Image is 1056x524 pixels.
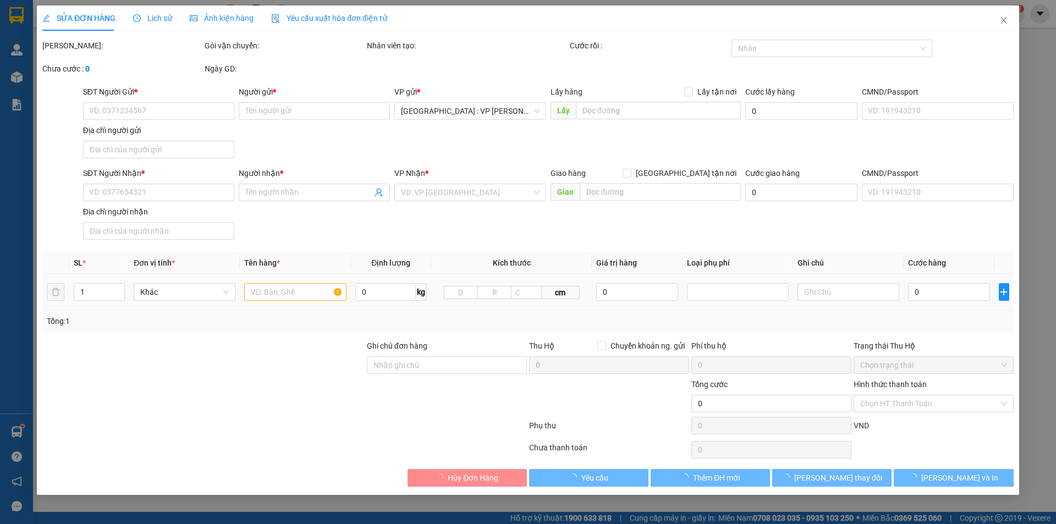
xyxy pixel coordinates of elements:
[798,283,899,301] input: Ghi Chú
[528,442,690,461] div: Chưa thanh toán
[371,258,410,267] span: Định lượng
[85,64,90,73] b: 0
[862,167,1013,179] div: CMND/Passport
[793,252,904,274] th: Ghi chú
[87,24,219,43] span: CÔNG TY TNHH CHUYỂN PHÁT NHANH BẢO AN
[988,5,1019,36] button: Close
[4,59,170,74] span: Mã đơn: VPHM1408250007
[745,102,857,120] input: Cước lấy hàng
[854,340,1014,352] div: Trạng thái Thu Hộ
[375,188,384,197] span: user-add
[529,341,554,350] span: Thu Hộ
[408,469,527,487] button: Hủy Đơn Hàng
[83,206,234,218] div: Địa chỉ người nhận
[78,5,222,20] strong: PHIẾU DÁN LÊN HÀNG
[47,315,408,327] div: Tổng: 1
[683,252,793,274] th: Loại phụ phí
[436,473,448,481] span: loading
[42,14,50,22] span: edit
[782,473,794,481] span: loading
[597,258,637,267] span: Giá trị hàng
[691,340,851,356] div: Phí thu hộ
[239,86,390,98] div: Người gửi
[854,380,927,389] label: Hình thức thanh toán
[862,86,1013,98] div: CMND/Passport
[74,258,82,267] span: SL
[133,14,141,22] span: clock-circle
[511,286,542,299] input: C
[493,258,531,267] span: Kích thước
[83,141,234,158] input: Địa chỉ của người gửi
[47,283,64,301] button: delete
[42,63,202,75] div: Chưa cước :
[133,14,172,23] span: Lịch sử
[42,40,202,52] div: [PERSON_NAME]:
[551,169,586,178] span: Giao hàng
[551,102,576,119] span: Lấy
[772,469,892,487] button: [PERSON_NAME] thay đổi
[367,40,568,52] div: Nhân viên tạo:
[909,258,947,267] span: Cước hàng
[631,167,741,179] span: [GEOGRAPHIC_DATA] tận nơi
[528,420,690,439] div: Phụ thu
[83,124,234,136] div: Địa chỉ người gửi
[30,24,58,33] strong: CSKH:
[542,286,579,299] span: cm
[83,222,234,240] input: Địa chỉ của người nhận
[245,283,346,301] input: VD: Bàn, Ghế
[681,473,693,481] span: loading
[551,183,580,201] span: Giao
[205,63,365,75] div: Ngày GD:
[651,469,770,487] button: Thêm ĐH mới
[448,472,498,484] span: Hủy Đơn Hàng
[894,469,1014,487] button: [PERSON_NAME] và In
[271,14,387,23] span: Yêu cầu xuất hóa đơn điện tử
[580,183,741,201] input: Dọc đường
[529,469,648,487] button: Yêu cầu
[367,356,527,374] input: Ghi chú đơn hàng
[477,286,512,299] input: R
[83,86,234,98] div: SĐT Người Gửi
[416,283,427,301] span: kg
[745,169,800,178] label: Cước giao hàng
[999,283,1009,301] button: plus
[395,169,426,178] span: VP Nhận
[83,167,234,179] div: SĐT Người Nhận
[569,473,581,481] span: loading
[854,421,869,430] span: VND
[606,340,689,352] span: Chuyển khoản ng. gửi
[794,472,882,484] span: [PERSON_NAME] thay đổi
[999,16,1008,25] span: close
[576,102,741,119] input: Dọc đường
[190,14,197,22] span: picture
[444,286,478,299] input: D
[245,258,280,267] span: Tên hàng
[921,472,998,484] span: [PERSON_NAME] và In
[141,284,229,300] span: Khác
[581,472,608,484] span: Yêu cầu
[909,473,921,481] span: loading
[999,288,1009,296] span: plus
[551,87,582,96] span: Lấy hàng
[367,341,427,350] label: Ghi chú đơn hàng
[570,40,730,52] div: Cước rồi :
[42,14,116,23] span: SỬA ĐƠN HÀNG
[693,86,741,98] span: Lấy tận nơi
[4,76,69,85] span: 14:18:51 [DATE]
[745,87,795,96] label: Cước lấy hàng
[745,184,857,201] input: Cước giao hàng
[190,14,254,23] span: Ảnh kiện hàng
[395,86,546,98] div: VP gửi
[205,40,365,52] div: Gói vận chuyển:
[691,380,728,389] span: Tổng cước
[134,258,175,267] span: Đơn vị tính
[860,357,1007,373] span: Chọn trạng thái
[271,14,280,23] img: icon
[402,103,540,119] span: Hà Nội : VP Hoàng Mai
[4,24,84,43] span: [PHONE_NUMBER]
[239,167,390,179] div: Người nhận
[693,472,740,484] span: Thêm ĐH mới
